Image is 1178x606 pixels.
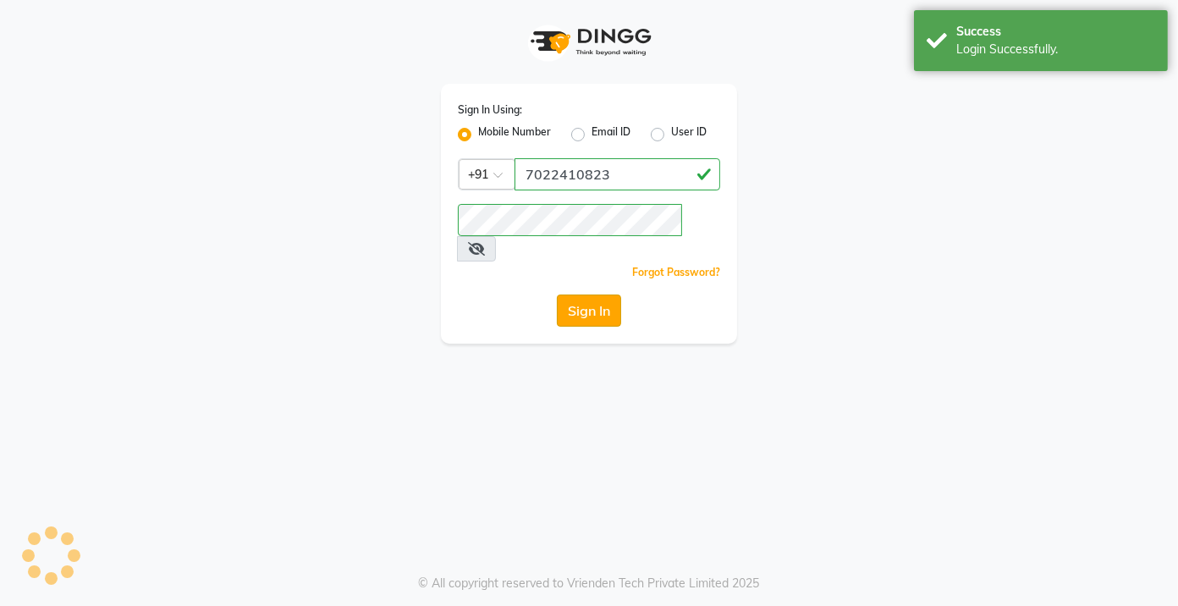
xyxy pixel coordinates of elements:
[458,102,522,118] label: Sign In Using:
[521,17,657,67] img: logo1.svg
[515,158,720,190] input: Username
[557,295,621,327] button: Sign In
[956,23,1155,41] div: Success
[671,124,707,145] label: User ID
[478,124,551,145] label: Mobile Number
[632,266,720,278] a: Forgot Password?
[458,204,682,236] input: Username
[592,124,630,145] label: Email ID
[956,41,1155,58] div: Login Successfully.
